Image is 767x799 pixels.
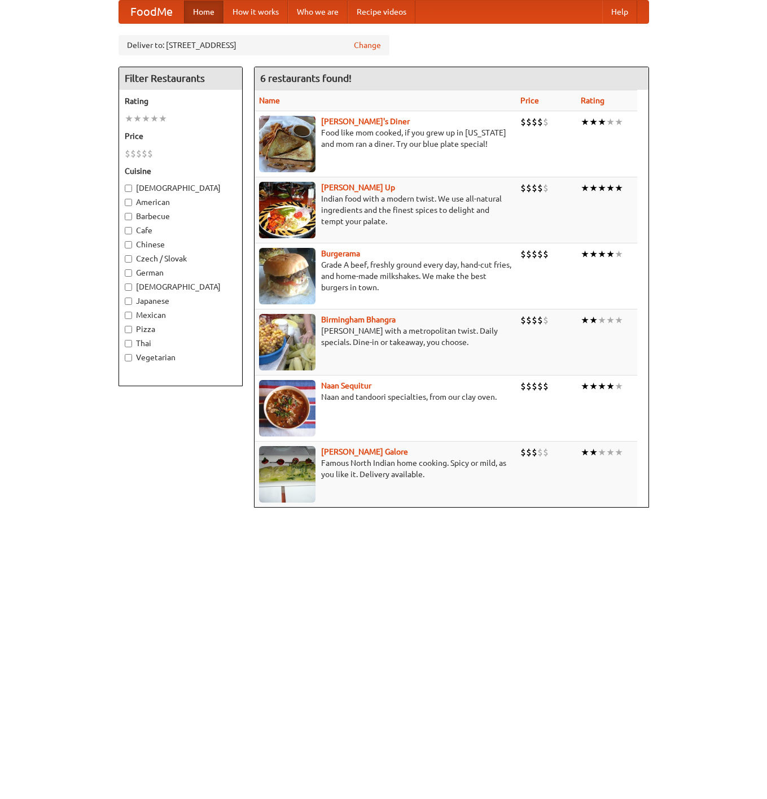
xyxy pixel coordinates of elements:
[348,1,415,23] a: Recipe videos
[606,446,615,459] li: ★
[288,1,348,23] a: Who we are
[259,116,315,172] img: sallys.jpg
[259,314,315,370] img: bhangra.jpg
[581,380,589,392] li: ★
[321,315,396,324] a: Birmingham Bhangra
[125,225,236,236] label: Cafe
[125,227,132,234] input: Cafe
[259,380,315,436] img: naansequitur.jpg
[606,380,615,392] li: ★
[615,116,623,128] li: ★
[615,248,623,260] li: ★
[606,116,615,128] li: ★
[259,193,511,227] p: Indian food with a modern twist. We use all-natural ingredients and the finest spices to delight ...
[520,182,526,194] li: $
[520,96,539,105] a: Price
[581,446,589,459] li: ★
[142,147,147,160] li: $
[147,147,153,160] li: $
[354,40,381,51] a: Change
[526,182,532,194] li: $
[125,211,236,222] label: Barbecue
[125,185,132,192] input: [DEMOGRAPHIC_DATA]
[125,338,236,349] label: Thai
[125,295,236,307] label: Japanese
[125,281,236,292] label: [DEMOGRAPHIC_DATA]
[581,314,589,326] li: ★
[223,1,288,23] a: How it works
[598,248,606,260] li: ★
[259,182,315,238] img: curryup.jpg
[136,147,142,160] li: $
[321,447,408,456] a: [PERSON_NAME] Galore
[259,248,315,304] img: burgerama.jpg
[321,249,360,258] b: Burgerama
[520,116,526,128] li: $
[598,380,606,392] li: ★
[598,446,606,459] li: ★
[589,116,598,128] li: ★
[184,1,223,23] a: Home
[598,182,606,194] li: ★
[259,259,511,293] p: Grade A beef, freshly ground every day, hand-cut fries, and home-made milkshakes. We make the bes...
[606,314,615,326] li: ★
[125,213,132,220] input: Barbecue
[133,112,142,125] li: ★
[615,380,623,392] li: ★
[532,380,537,392] li: $
[526,380,532,392] li: $
[589,248,598,260] li: ★
[581,116,589,128] li: ★
[543,380,549,392] li: $
[615,314,623,326] li: ★
[125,255,132,263] input: Czech / Slovak
[532,446,537,459] li: $
[537,116,543,128] li: $
[321,117,410,126] b: [PERSON_NAME]'s Diner
[526,116,532,128] li: $
[125,241,132,248] input: Chinese
[589,182,598,194] li: ★
[125,197,236,208] label: American
[125,112,133,125] li: ★
[259,96,280,105] a: Name
[125,340,132,347] input: Thai
[543,116,549,128] li: $
[589,314,598,326] li: ★
[119,1,184,23] a: FoodMe
[532,182,537,194] li: $
[537,248,543,260] li: $
[321,381,371,390] b: Naan Sequitur
[581,182,589,194] li: ★
[259,391,511,403] p: Naan and tandoori specialties, from our clay oven.
[543,314,549,326] li: $
[526,314,532,326] li: $
[125,298,132,305] input: Japanese
[125,199,132,206] input: American
[598,314,606,326] li: ★
[259,127,511,150] p: Food like mom cooked, if you grew up in [US_STATE] and mom ran a diner. Try our blue plate special!
[125,354,132,361] input: Vegetarian
[125,239,236,250] label: Chinese
[581,248,589,260] li: ★
[125,253,236,264] label: Czech / Slovak
[119,67,242,90] h4: Filter Restaurants
[615,182,623,194] li: ★
[119,35,389,55] div: Deliver to: [STREET_ADDRESS]
[537,314,543,326] li: $
[520,446,526,459] li: $
[602,1,637,23] a: Help
[606,182,615,194] li: ★
[259,325,511,348] p: [PERSON_NAME] with a metropolitan twist. Daily specials. Dine-in or takeaway, you choose.
[125,283,132,291] input: [DEMOGRAPHIC_DATA]
[520,314,526,326] li: $
[543,446,549,459] li: $
[125,324,236,335] label: Pizza
[321,183,395,192] b: [PERSON_NAME] Up
[532,314,537,326] li: $
[526,248,532,260] li: $
[259,446,315,503] img: currygalore.jpg
[606,248,615,260] li: ★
